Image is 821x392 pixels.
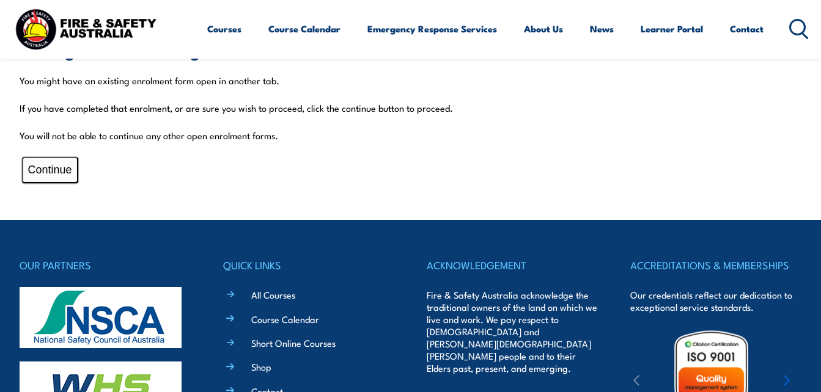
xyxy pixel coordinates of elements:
a: Learner Portal [641,14,703,43]
a: About Us [524,14,563,43]
h4: QUICK LINKS [223,256,394,274]
h3: Existing Enrolment in Progress [20,45,802,59]
a: All Courses [251,288,295,301]
p: You will not be able to continue any other open enrolment forms. [20,129,802,142]
a: News [590,14,614,43]
a: Course Calendar [251,313,319,325]
p: You might have an existing enrolment form open in another tab. [20,74,802,87]
a: Shop [251,360,271,373]
a: Contact [730,14,764,43]
p: If you have completed that enrolment, or are sure you wish to proceed, click the continue button ... [20,102,802,114]
a: Emergency Response Services [367,14,497,43]
h4: ACKNOWLEDGEMENT [427,256,598,274]
a: Courses [207,14,241,43]
p: Our credentials reflect our dedication to exceptional service standards. [630,289,801,313]
p: Fire & Safety Australia acknowledge the traditional owners of the land on which we live and work.... [427,289,598,374]
a: Short Online Courses [251,336,336,349]
button: Continue [22,157,78,183]
h4: OUR PARTNERS [20,256,191,274]
img: nsca-logo-footer [20,287,182,348]
h4: ACCREDITATIONS & MEMBERSHIPS [630,256,801,274]
a: Course Calendar [268,14,341,43]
